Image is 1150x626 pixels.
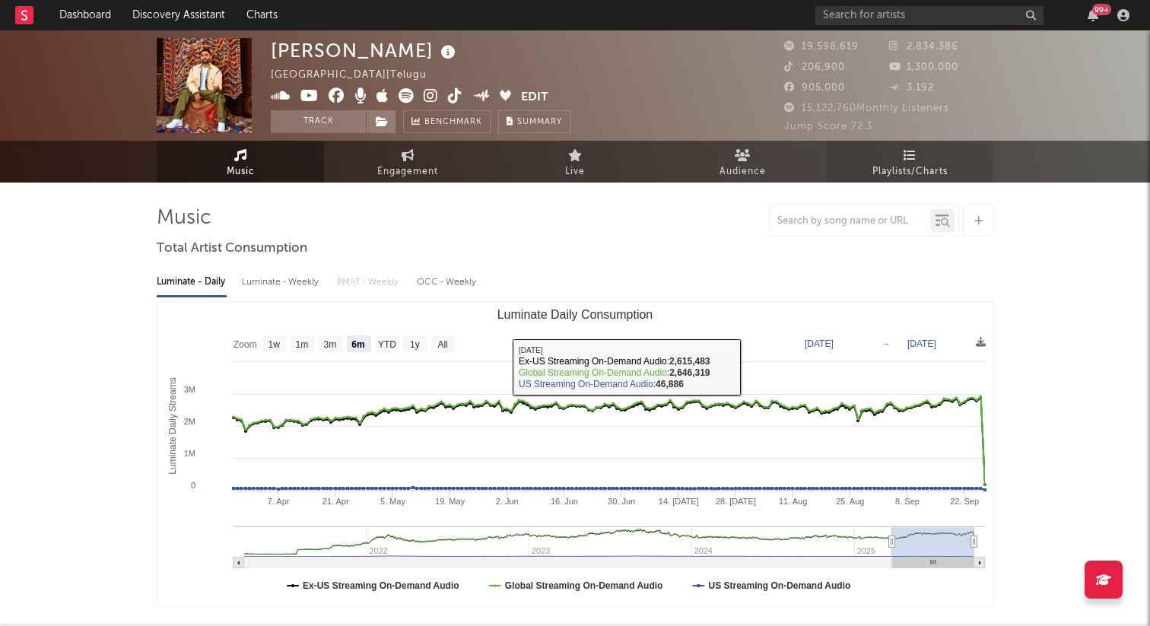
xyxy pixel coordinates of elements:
[836,497,864,506] text: 25. Aug
[784,42,859,52] span: 19,598,619
[184,417,195,426] text: 2M
[551,497,578,506] text: 16. Jun
[410,339,420,350] text: 1y
[826,141,993,183] a: Playlists/Charts
[435,497,465,506] text: 19. May
[889,62,958,72] span: 1,300,000
[157,302,993,606] svg: Luminate Daily Consumption
[191,481,195,490] text: 0
[770,215,930,227] input: Search by song name or URL
[242,269,322,295] div: Luminate - Weekly
[907,338,936,349] text: [DATE]
[271,38,459,63] div: [PERSON_NAME]
[889,83,934,93] span: 3,192
[1092,4,1111,15] div: 99 +
[882,338,891,349] text: →
[437,339,447,350] text: All
[720,163,766,181] span: Audience
[659,141,826,183] a: Audience
[521,88,548,107] button: Edit
[322,497,349,506] text: 21. Apr
[505,580,663,591] text: Global Streaming On-Demand Audio
[268,497,290,506] text: 7. Apr
[784,62,845,72] span: 206,900
[233,339,257,350] text: Zoom
[491,141,659,183] a: Live
[565,163,585,181] span: Live
[167,377,178,474] text: Luminate Daily Streams
[157,240,307,258] span: Total Artist Consumption
[296,339,309,350] text: 1m
[417,269,478,295] div: OCC - Weekly
[889,42,958,52] span: 2,834,386
[805,338,834,349] text: [DATE]
[184,385,195,394] text: 3M
[895,497,920,506] text: 8. Sep
[659,497,699,506] text: 14. [DATE]
[271,66,444,84] div: [GEOGRAPHIC_DATA] | Telugu
[271,110,366,133] button: Track
[497,308,653,321] text: Luminate Daily Consumption
[403,110,491,133] a: Benchmark
[950,497,979,506] text: 22. Sep
[784,103,949,113] span: 15,122,760 Monthly Listeners
[351,339,364,350] text: 6m
[424,113,482,132] span: Benchmark
[708,580,850,591] text: US Streaming On-Demand Audio
[784,83,845,93] span: 905,000
[324,339,337,350] text: 3m
[157,269,227,295] div: Luminate - Daily
[517,118,562,126] span: Summary
[380,497,406,506] text: 5. May
[377,163,438,181] span: Engagement
[716,497,756,506] text: 28. [DATE]
[779,497,807,506] text: 11. Aug
[872,163,948,181] span: Playlists/Charts
[157,141,324,183] a: Music
[608,497,635,506] text: 30. Jun
[496,497,519,506] text: 2. Jun
[784,122,872,132] span: Jump Score: 72.3
[324,141,491,183] a: Engagement
[815,6,1044,25] input: Search for artists
[498,110,570,133] button: Summary
[1088,9,1098,21] button: 99+
[268,339,281,350] text: 1w
[378,339,396,350] text: YTD
[184,449,195,458] text: 1M
[227,163,255,181] span: Music
[303,580,459,591] text: Ex-US Streaming On-Demand Audio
